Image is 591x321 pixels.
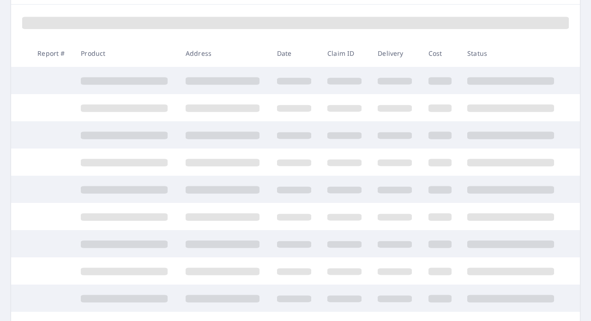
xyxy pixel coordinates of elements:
[421,40,460,67] th: Cost
[270,40,320,67] th: Date
[178,40,270,67] th: Address
[370,40,421,67] th: Delivery
[320,40,370,67] th: Claim ID
[30,40,73,67] th: Report #
[73,40,178,67] th: Product
[460,40,565,67] th: Status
